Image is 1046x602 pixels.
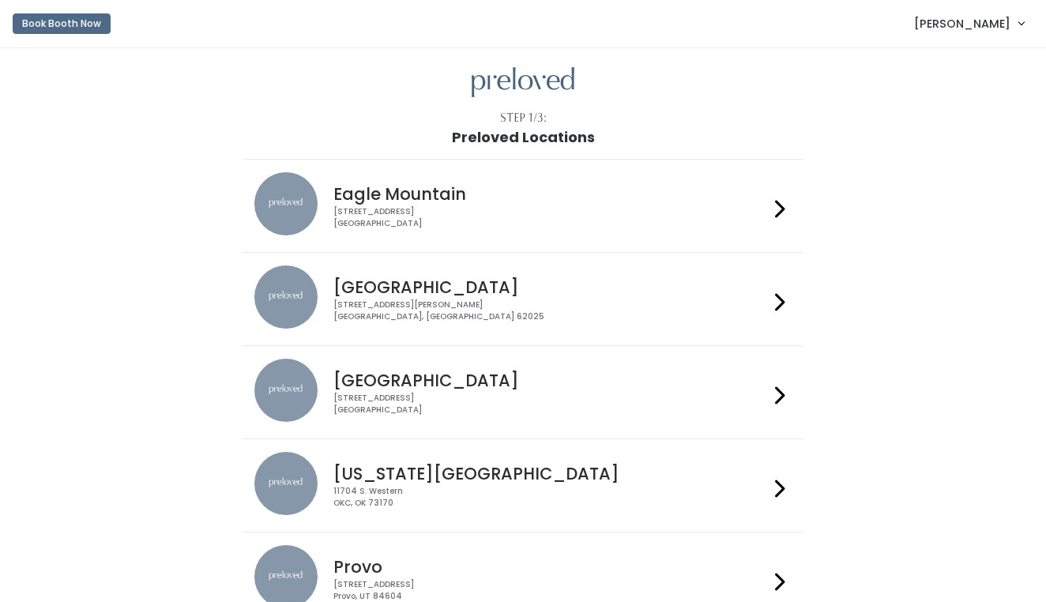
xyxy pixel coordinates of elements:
[333,299,768,322] div: [STREET_ADDRESS][PERSON_NAME] [GEOGRAPHIC_DATA], [GEOGRAPHIC_DATA] 62025
[333,371,768,389] h4: [GEOGRAPHIC_DATA]
[500,110,547,126] div: Step 1/3:
[254,172,318,235] img: preloved location
[254,359,791,426] a: preloved location [GEOGRAPHIC_DATA] [STREET_ADDRESS][GEOGRAPHIC_DATA]
[914,15,1010,32] span: [PERSON_NAME]
[333,278,768,296] h4: [GEOGRAPHIC_DATA]
[254,359,318,422] img: preloved location
[333,558,768,576] h4: Provo
[254,265,318,329] img: preloved location
[13,13,111,34] button: Book Booth Now
[254,452,318,515] img: preloved location
[333,393,768,416] div: [STREET_ADDRESS] [GEOGRAPHIC_DATA]
[472,67,574,98] img: preloved logo
[254,172,791,239] a: preloved location Eagle Mountain [STREET_ADDRESS][GEOGRAPHIC_DATA]
[333,465,768,483] h4: [US_STATE][GEOGRAPHIC_DATA]
[333,185,768,203] h4: Eagle Mountain
[898,6,1040,40] a: [PERSON_NAME]
[333,486,768,509] div: 11704 S. Western OKC, OK 73170
[333,206,768,229] div: [STREET_ADDRESS] [GEOGRAPHIC_DATA]
[333,579,768,602] div: [STREET_ADDRESS] Provo, UT 84604
[254,452,791,519] a: preloved location [US_STATE][GEOGRAPHIC_DATA] 11704 S. WesternOKC, OK 73170
[13,6,111,41] a: Book Booth Now
[254,265,791,333] a: preloved location [GEOGRAPHIC_DATA] [STREET_ADDRESS][PERSON_NAME][GEOGRAPHIC_DATA], [GEOGRAPHIC_D...
[452,130,595,145] h1: Preloved Locations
